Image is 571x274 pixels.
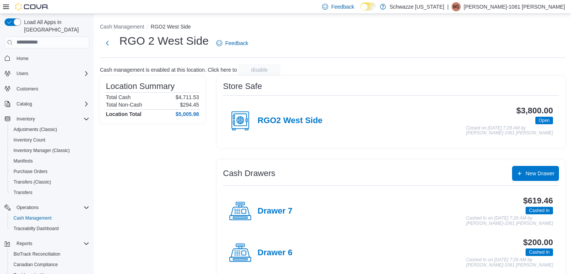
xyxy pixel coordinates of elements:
[11,135,48,145] a: Inventory Count
[11,167,89,176] span: Purchase Orders
[2,68,92,79] button: Users
[14,251,60,257] span: BioTrack Reconciliation
[258,206,292,216] h4: Drawer 7
[11,224,62,233] a: Traceabilty Dashboard
[466,216,553,226] p: Cashed In on [DATE] 7:29 AM by [PERSON_NAME]-1061 [PERSON_NAME]
[14,262,58,268] span: Canadian Compliance
[100,67,237,73] p: Cash management is enabled at this location. Click here to
[14,226,59,232] span: Traceabilty Dashboard
[14,215,51,221] span: Cash Management
[14,84,89,93] span: Customers
[176,94,199,100] p: $4,711.53
[8,259,92,270] button: Canadian Compliance
[14,84,41,93] a: Customers
[512,166,559,181] button: New Drawer
[539,117,550,124] span: Open
[453,2,460,11] span: M1
[11,260,89,269] span: Canadian Compliance
[2,83,92,94] button: Customers
[526,248,553,256] span: Cashed In
[14,203,89,212] span: Operations
[464,2,565,11] p: [PERSON_NAME]-1061 [PERSON_NAME]
[223,82,262,91] h3: Store Safe
[2,99,92,109] button: Catalog
[535,117,553,124] span: Open
[14,158,33,164] span: Manifests
[17,205,39,211] span: Operations
[213,36,251,51] a: Feedback
[100,24,144,30] button: Cash Management
[14,69,31,78] button: Users
[11,214,54,223] a: Cash Management
[106,102,142,108] h6: Total Non-Cash
[466,126,553,136] p: Closed on [DATE] 7:29 AM by [PERSON_NAME]-1061 [PERSON_NAME]
[8,223,92,234] button: Traceabilty Dashboard
[17,116,35,122] span: Inventory
[251,66,268,74] span: disable
[14,54,89,63] span: Home
[11,188,35,197] a: Transfers
[2,53,92,64] button: Home
[14,99,35,108] button: Catalog
[11,135,89,145] span: Inventory Count
[331,3,354,11] span: Feedback
[11,125,89,134] span: Adjustments (Classic)
[8,249,92,259] button: BioTrack Reconciliation
[8,156,92,166] button: Manifests
[14,137,45,143] span: Inventory Count
[258,116,322,126] h4: RGO2 West Side
[17,101,32,107] span: Catalog
[2,238,92,249] button: Reports
[100,23,565,32] nav: An example of EuiBreadcrumbs
[14,114,89,123] span: Inventory
[8,145,92,156] button: Inventory Manager (Classic)
[14,190,32,196] span: Transfers
[11,188,89,197] span: Transfers
[8,166,92,177] button: Purchase Orders
[223,169,275,178] h3: Cash Drawers
[21,18,89,33] span: Load All Apps in [GEOGRAPHIC_DATA]
[11,178,89,187] span: Transfers (Classic)
[8,213,92,223] button: Cash Management
[176,111,199,117] h4: $5,005.98
[14,169,48,175] span: Purchase Orders
[15,3,49,11] img: Cova
[17,86,38,92] span: Customers
[529,249,550,256] span: Cashed In
[452,2,461,11] div: Martin-1061 Barela
[11,224,89,233] span: Traceabilty Dashboard
[526,207,553,214] span: Cashed In
[151,24,191,30] button: RGO2 West Side
[225,39,248,47] span: Feedback
[11,250,63,259] a: BioTrack Reconciliation
[390,2,444,11] p: Schwazze [US_STATE]
[17,71,28,77] span: Users
[8,177,92,187] button: Transfers (Classic)
[516,106,553,115] h3: $3,800.00
[238,64,280,76] button: disable
[180,102,199,108] p: $294.45
[14,99,89,108] span: Catalog
[523,196,553,205] h3: $619.46
[14,126,57,132] span: Adjustments (Classic)
[2,114,92,124] button: Inventory
[529,207,550,214] span: Cashed In
[11,167,51,176] a: Purchase Orders
[11,250,89,259] span: BioTrack Reconciliation
[11,146,73,155] a: Inventory Manager (Classic)
[8,187,92,198] button: Transfers
[526,170,554,177] span: New Drawer
[11,146,89,155] span: Inventory Manager (Classic)
[11,260,61,269] a: Canadian Compliance
[11,157,36,166] a: Manifests
[11,125,60,134] a: Adjustments (Classic)
[106,94,131,100] h6: Total Cash
[14,239,35,248] button: Reports
[14,179,51,185] span: Transfers (Classic)
[523,238,553,247] h3: $200.00
[8,124,92,135] button: Adjustments (Classic)
[14,203,42,212] button: Operations
[8,135,92,145] button: Inventory Count
[119,33,209,48] h1: RGO 2 West Side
